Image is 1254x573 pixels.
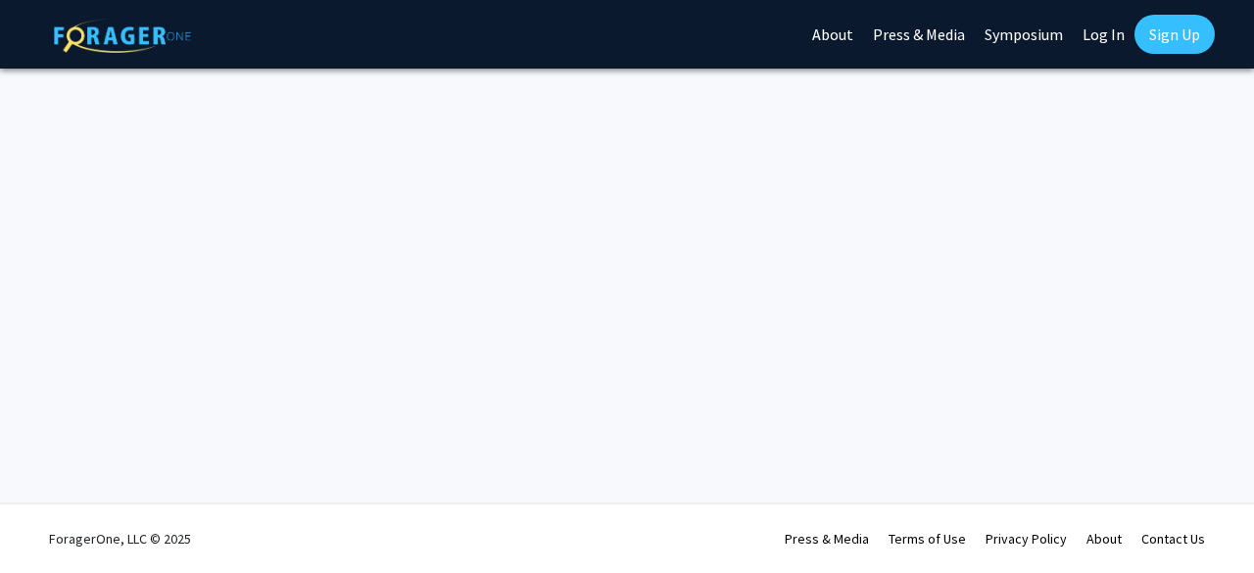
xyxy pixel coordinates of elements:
a: About [1086,530,1122,548]
img: ForagerOne Logo [54,19,191,53]
a: Contact Us [1141,530,1205,548]
a: Terms of Use [889,530,966,548]
a: Sign Up [1134,15,1215,54]
a: Privacy Policy [986,530,1067,548]
a: Press & Media [785,530,869,548]
div: ForagerOne, LLC © 2025 [49,504,191,573]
